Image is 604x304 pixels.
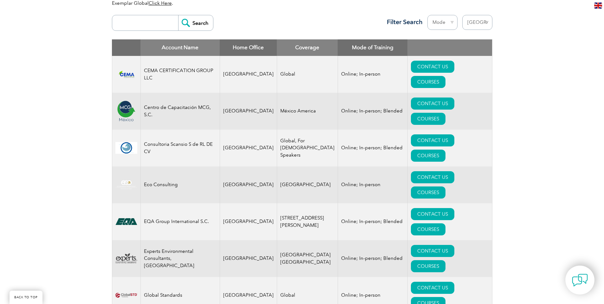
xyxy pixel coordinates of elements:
td: Online; In-person; Blended [338,130,407,166]
td: Centro de Capacitación MCG, S.C. [140,93,220,130]
img: ef2924ac-d9bc-ea11-a814-000d3a79823d-logo.png [115,293,137,298]
th: Home Office: activate to sort column ascending [220,39,277,56]
a: COURSES [411,113,445,125]
td: Experts Environmental Consultants, [GEOGRAPHIC_DATA] [140,240,220,277]
td: [GEOGRAPHIC_DATA] [220,166,277,203]
input: Search [178,15,213,30]
a: BACK TO TOP [10,291,42,304]
th: Coverage: activate to sort column ascending [277,39,338,56]
td: [GEOGRAPHIC_DATA] [220,240,277,277]
td: Online; In-person; Blended [338,240,407,277]
td: [GEOGRAPHIC_DATA] [220,203,277,240]
td: Online; In-person [338,166,407,203]
a: COURSES [411,260,445,272]
img: 76c62400-dc49-ea11-a812-000d3a7940d5-logo.png [115,253,137,264]
td: Global [277,56,338,93]
img: cf3e4118-476f-eb11-a812-00224815377e-logo.png [115,216,137,228]
img: contact-chat.png [572,272,588,288]
a: CONTACT US [411,134,454,146]
a: COURSES [411,150,445,162]
td: [GEOGRAPHIC_DATA] [220,130,277,166]
a: COURSES [411,223,445,235]
td: CEMA CERTIFICATION GROUP LLC [140,56,220,93]
img: f4e4f87f-e3f1-ee11-904b-002248931104-logo.png [115,69,137,80]
td: Online; In-person [338,56,407,93]
td: [GEOGRAPHIC_DATA] [220,93,277,130]
img: c712c23c-dbbc-ea11-a812-000d3ae11abd-logo.png [115,180,137,190]
a: Click Here [149,0,172,6]
a: CONTACT US [411,245,454,257]
a: CONTACT US [411,282,454,294]
td: Consultoria Scansio S de RL DE CV [140,130,220,166]
a: COURSES [411,186,445,199]
img: 6dc0da95-72c5-ec11-a7b6-002248d3b1f1-logo.png [115,142,137,154]
th: Account Name: activate to sort column descending [140,39,220,56]
img: en [594,3,602,9]
td: [GEOGRAPHIC_DATA] [220,56,277,93]
td: Online; In-person; Blended [338,93,407,130]
a: CONTACT US [411,171,454,183]
td: México America [277,93,338,130]
a: COURSES [411,76,445,88]
td: [GEOGRAPHIC_DATA] [GEOGRAPHIC_DATA] [277,240,338,277]
a: CONTACT US [411,61,454,73]
td: Eco Consulting [140,166,220,203]
td: [STREET_ADDRESS][PERSON_NAME] [277,203,338,240]
img: 21edb52b-d01a-eb11-a813-000d3ae11abd-logo.png [115,100,137,122]
td: EQA Group International S.C. [140,203,220,240]
h3: Filter Search [383,18,423,26]
td: [GEOGRAPHIC_DATA] [277,166,338,203]
a: CONTACT US [411,208,454,220]
a: CONTACT US [411,98,454,110]
th: : activate to sort column ascending [407,39,492,56]
th: Mode of Training: activate to sort column ascending [338,39,407,56]
td: Online; In-person; Blended [338,203,407,240]
td: Global, For [DEMOGRAPHIC_DATA] Speakers [277,130,338,166]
